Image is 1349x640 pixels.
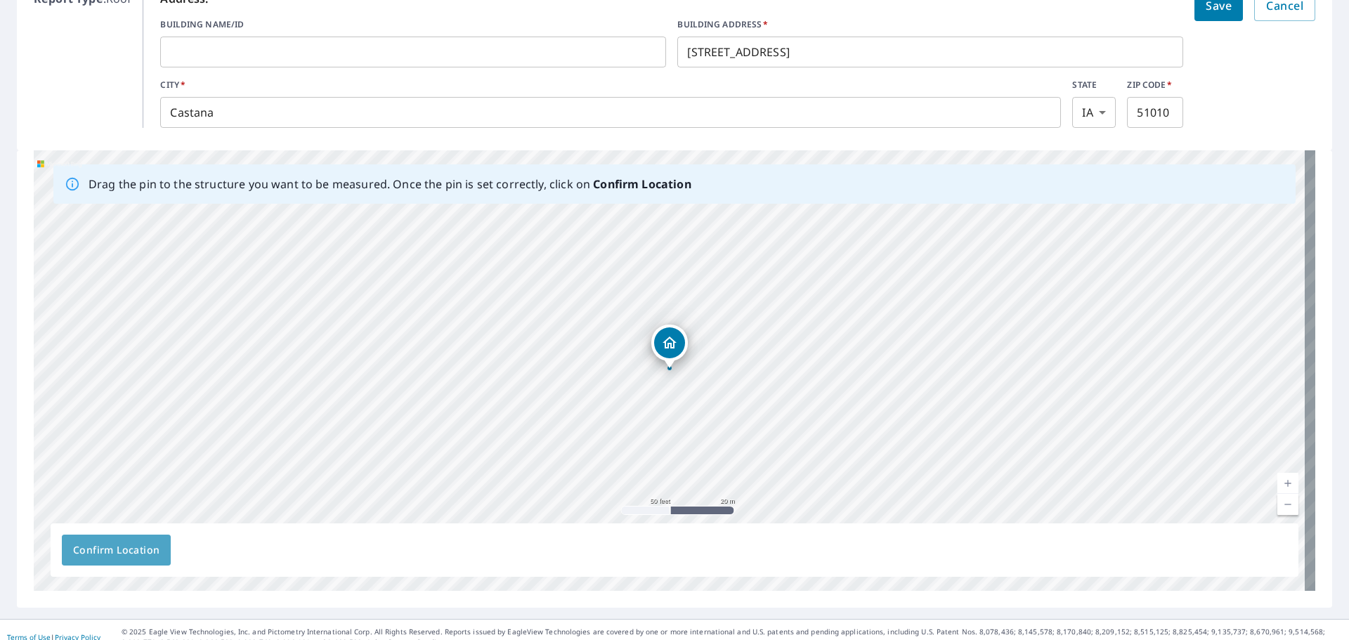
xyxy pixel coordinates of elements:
label: ZIP CODE [1127,79,1183,91]
div: IA [1072,97,1116,128]
span: Confirm Location [73,542,159,559]
div: Dropped pin, building 1, Residential property, 16473 Nutmeg Ave Castana, IA 51010 [651,325,688,368]
a: Current Level 19, Zoom In [1277,473,1298,494]
a: Current Level 19, Zoom Out [1277,494,1298,515]
button: Confirm Location [62,535,171,566]
b: Confirm Location [593,176,691,192]
label: BUILDING ADDRESS [677,18,1183,31]
em: IA [1082,106,1093,119]
label: STATE [1072,79,1116,91]
label: BUILDING NAME/ID [160,18,666,31]
label: CITY [160,79,1061,91]
p: Drag the pin to the structure you want to be measured. Once the pin is set correctly, click on [89,176,691,192]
